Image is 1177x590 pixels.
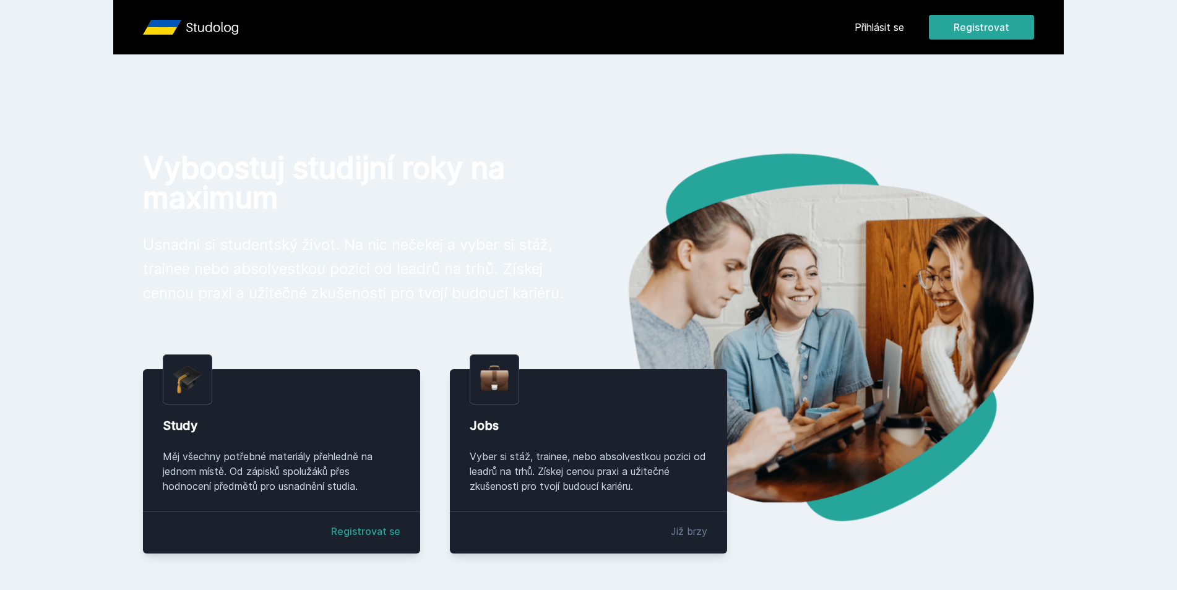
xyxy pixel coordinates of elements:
img: graduation-cap.png [173,365,202,394]
img: hero.png [588,153,1034,521]
button: Registrovat [929,15,1034,40]
p: Usnadni si studentský život. Na nic nečekej a vyber si stáž, trainee nebo absolvestkou pozici od ... [143,233,569,305]
img: briefcase.png [480,362,509,394]
div: Jobs [470,417,707,434]
div: Měj všechny potřebné materiály přehledně na jednom místě. Od zápisků spolužáků přes hodnocení pře... [163,449,400,494]
div: Již brzy [671,524,707,539]
div: Vyber si stáž, trainee, nebo absolvestkou pozici od leadrů na trhů. Získej cenou praxi a užitečné... [470,449,707,494]
a: Přihlásit se [855,20,904,35]
a: Registrovat se [331,524,400,539]
div: Study [163,417,400,434]
h1: Vyboostuj studijní roky na maximum [143,153,569,213]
